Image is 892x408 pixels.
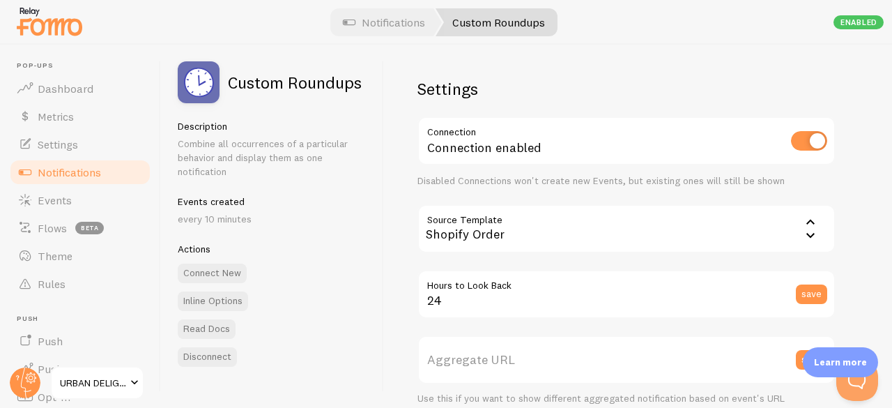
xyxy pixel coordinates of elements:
a: Read Docs [178,319,236,339]
span: Push [38,334,63,348]
a: Rules [8,270,152,298]
span: Dashboard [38,82,93,96]
span: Theme [38,249,72,263]
input: 24 [417,270,836,319]
span: Rules [38,277,66,291]
p: Combine all occurrences of a particular behavior and display them as one notification [178,137,367,179]
div: Disabled Connections won't create new Events, but existing ones will still be shown [417,175,836,188]
button: Connect New [178,264,247,283]
h2: Custom Roundups [228,74,362,91]
span: Flows [38,221,67,235]
a: Notifications [8,158,152,186]
a: Push Data [8,355,152,383]
h2: Settings [417,78,836,100]
p: Learn more [814,356,867,369]
a: Flows beta [8,214,152,242]
span: URBAN DELIGHT [60,375,126,391]
label: Aggregate URL [417,335,836,384]
h5: Actions [178,243,367,255]
button: save [796,350,827,370]
span: Events [38,193,72,207]
span: Pop-ups [17,61,152,70]
div: Connection enabled [417,116,836,167]
span: Push Data [38,362,90,376]
a: URBAN DELIGHT [50,366,144,400]
h5: Description [178,120,367,133]
iframe: Help Scout Beacon - Open [836,359,878,401]
button: Disconnect [178,347,237,367]
span: Push [17,315,152,324]
a: Events [8,186,152,214]
a: Push [8,327,152,355]
img: fomo-relay-logo-orange.svg [15,3,84,39]
h5: Events created [178,195,367,208]
span: Notifications [38,165,101,179]
a: Settings [8,130,152,158]
a: Metrics [8,103,152,130]
span: beta [75,222,104,234]
p: every 10 minutes [178,212,367,226]
div: Use this if you want to show different aggregated notification based on event's URL [417,393,836,405]
img: fomo_icons_custom_roundups.svg [178,61,220,103]
span: Metrics [38,109,74,123]
span: Settings [38,137,78,151]
div: Learn more [803,347,878,377]
div: Shopify Order [417,204,836,253]
button: save [796,285,827,304]
a: Theme [8,242,152,270]
a: Dashboard [8,75,152,103]
a: Inline Options [178,292,248,311]
label: Hours to Look Back [417,270,836,294]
